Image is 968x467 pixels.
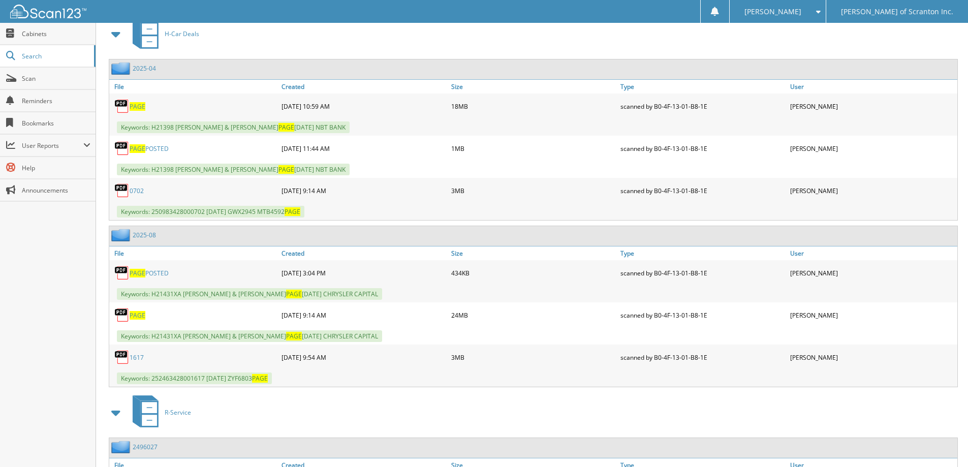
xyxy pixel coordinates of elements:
[788,263,957,283] div: [PERSON_NAME]
[788,96,957,116] div: [PERSON_NAME]
[841,9,953,15] span: [PERSON_NAME] of Scranton Inc.
[22,52,89,60] span: Search
[279,80,449,94] a: Created
[285,207,300,216] span: PAGE
[788,305,957,325] div: [PERSON_NAME]
[252,374,268,383] span: PAGE
[111,229,133,241] img: folder2.png
[114,265,130,281] img: PDF.png
[22,186,90,195] span: Announcements
[449,96,618,116] div: 18MB
[22,74,90,83] span: Scan
[788,80,957,94] a: User
[133,443,158,451] a: 2496027
[133,64,156,73] a: 2025-04
[279,96,449,116] div: [DATE] 10:59 AM
[117,206,304,217] span: Keywords: 250983428000702 [DATE] GWX2945 MTB4592
[111,441,133,453] img: folder2.png
[165,408,191,417] span: R-Service
[117,288,382,300] span: Keywords: H21431XA [PERSON_NAME] & [PERSON_NAME] [DATE] CHRYSLER CAPITAL
[618,347,788,367] div: scanned by B0-4F-13-01-B8-1E
[114,350,130,365] img: PDF.png
[10,5,86,18] img: scan123-logo-white.svg
[127,14,199,54] a: H-Car Deals
[449,138,618,159] div: 1MB
[130,102,145,111] a: PAGE
[618,138,788,159] div: scanned by B0-4F-13-01-B8-1E
[22,141,83,150] span: User Reports
[165,29,199,38] span: H-Car Deals
[286,290,302,298] span: PAGE
[22,164,90,172] span: Help
[286,332,302,340] span: PAGE
[279,246,449,260] a: Created
[449,305,618,325] div: 24MB
[744,9,801,15] span: [PERSON_NAME]
[117,330,382,342] span: Keywords: H21431XA [PERSON_NAME] & [PERSON_NAME] [DATE] CHRYSLER CAPITAL
[449,80,618,94] a: Size
[22,97,90,105] span: Reminders
[130,353,144,362] a: 1617
[618,246,788,260] a: Type
[788,180,957,201] div: [PERSON_NAME]
[788,246,957,260] a: User
[279,180,449,201] div: [DATE] 9:14 AM
[130,144,145,153] span: PAGE
[130,269,145,277] span: PAGE
[618,305,788,325] div: scanned by B0-4F-13-01-B8-1E
[114,99,130,114] img: PDF.png
[449,347,618,367] div: 3MB
[111,62,133,75] img: folder2.png
[133,231,156,239] a: 2025-08
[449,246,618,260] a: Size
[618,180,788,201] div: scanned by B0-4F-13-01-B8-1E
[114,183,130,198] img: PDF.png
[278,123,294,132] span: PAGE
[279,305,449,325] div: [DATE] 9:14 AM
[130,144,169,153] a: PAGEPOSTED
[278,165,294,174] span: PAGE
[618,263,788,283] div: scanned by B0-4F-13-01-B8-1E
[130,269,169,277] a: PAGEPOSTED
[114,141,130,156] img: PDF.png
[618,96,788,116] div: scanned by B0-4F-13-01-B8-1E
[279,347,449,367] div: [DATE] 9:54 AM
[22,119,90,128] span: Bookmarks
[279,263,449,283] div: [DATE] 3:04 PM
[109,80,279,94] a: File
[130,311,145,320] a: PAGE
[130,186,144,195] a: 0702
[449,180,618,201] div: 3MB
[114,307,130,323] img: PDF.png
[117,372,272,384] span: Keywords: 252463428001617 [DATE] ZYF6803
[109,246,279,260] a: File
[117,121,350,133] span: Keywords: H21398 [PERSON_NAME] & [PERSON_NAME] [DATE] NBT BANK
[127,392,191,432] a: R-Service
[618,80,788,94] a: Type
[788,347,957,367] div: [PERSON_NAME]
[117,164,350,175] span: Keywords: H21398 [PERSON_NAME] & [PERSON_NAME] [DATE] NBT BANK
[279,138,449,159] div: [DATE] 11:44 AM
[22,29,90,38] span: Cabinets
[449,263,618,283] div: 434KB
[788,138,957,159] div: [PERSON_NAME]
